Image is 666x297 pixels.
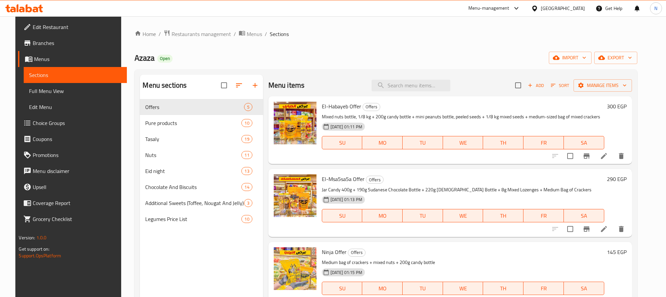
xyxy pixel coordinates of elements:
h6: 290 EGP [607,174,627,184]
span: 10 [242,120,252,126]
button: Branch-specific-item [579,221,595,237]
span: Sort [551,82,569,89]
span: Offers [363,103,380,111]
span: 14 [242,184,252,190]
span: Menus [247,30,262,38]
button: SU [322,282,363,295]
a: Edit menu item [600,152,608,160]
a: Grocery Checklist [18,211,127,227]
span: Offers [348,249,365,256]
span: export [600,54,632,62]
span: [DATE] 01:13 PM [328,196,365,203]
a: Coupons [18,131,127,147]
div: Nuts11 [140,147,263,163]
h6: 145 EGP [607,247,627,257]
button: TU [403,282,443,295]
button: WE [443,136,483,149]
span: SA [567,138,602,148]
span: Full Menu View [29,87,121,95]
span: Sections [270,30,289,38]
span: FR [526,138,561,148]
span: TH [486,284,521,293]
button: FR [523,282,564,295]
span: TU [405,138,440,148]
span: FR [526,284,561,293]
a: Choice Groups [18,115,127,131]
h6: 300 EGP [607,102,627,111]
span: 19 [242,136,252,142]
span: 1.0.0 [36,233,47,242]
a: Coverage Report [18,195,127,211]
span: MO [365,284,400,293]
div: Chocolate And Biscuits [145,183,241,191]
span: Sort sections [231,77,247,93]
a: Menu disclaimer [18,163,127,179]
p: Mixed nuts bottle, 1/8 kg + 200g candy bottle + mini peanuts bottle, peeled seeds + 1/8 kg mixed ... [322,113,604,121]
div: items [241,135,252,143]
button: MO [362,282,403,295]
div: Additional Sweets (Toffee, Nougat And Jelly) [145,199,244,207]
p: Jar Candy 400g + 190g Sudanese Chocolate Bottle + 220g [DEMOGRAPHIC_DATA] Bottle + 8g Mixed Lozen... [322,186,604,194]
span: Select section [511,78,525,92]
span: TH [486,211,521,221]
span: SA [567,284,602,293]
span: [DATE] 01:15 PM [328,269,365,276]
span: Add item [525,80,546,91]
a: Support.OpsPlatform [19,251,61,260]
button: TH [483,282,523,295]
span: Version: [19,233,35,242]
span: Edit Restaurant [33,23,121,31]
div: items [244,199,252,207]
span: Select to update [563,222,577,236]
span: 13 [242,168,252,174]
nav: breadcrumb [135,30,637,38]
span: Legumes Price List [145,215,241,223]
div: items [241,167,252,175]
span: import [554,54,586,62]
span: FR [526,211,561,221]
li: / [234,30,236,38]
button: MO [362,209,403,222]
a: Sections [24,67,127,83]
div: Offers [348,249,366,257]
span: Select to update [563,149,577,163]
a: Edit Menu [24,99,127,115]
div: Pure products [145,119,241,127]
a: Upsell [18,179,127,195]
img: El-Msa5sa5a Offer [274,174,316,217]
div: Tasaly19 [140,131,263,147]
span: Nuts [145,151,241,159]
span: WE [446,138,481,148]
span: Tasaly [145,135,241,143]
span: Eid night [145,167,241,175]
div: Offers [145,103,244,111]
a: Edit menu item [600,225,608,233]
span: SU [325,211,360,221]
button: Branch-specific-item [579,148,595,164]
button: WE [443,209,483,222]
button: TU [403,136,443,149]
a: Promotions [18,147,127,163]
span: Grocery Checklist [33,215,121,223]
span: TU [405,284,440,293]
span: Promotions [33,151,121,159]
span: 10 [242,216,252,222]
button: Manage items [574,79,632,92]
div: [GEOGRAPHIC_DATA] [541,5,585,12]
li: / [159,30,161,38]
span: Restaurants management [172,30,231,38]
span: Select all sections [217,78,231,92]
div: Legumes Price List10 [140,211,263,227]
span: Sort items [546,80,574,91]
span: TH [486,138,521,148]
span: MO [365,211,400,221]
div: Additional Sweets (Toffee, Nougat And Jelly)3 [140,195,263,211]
span: Manage items [579,81,627,90]
button: Sort [549,80,571,91]
div: Chocolate And Biscuits14 [140,179,263,195]
button: delete [613,148,629,164]
button: SA [564,209,604,222]
span: Get support on: [19,245,49,253]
